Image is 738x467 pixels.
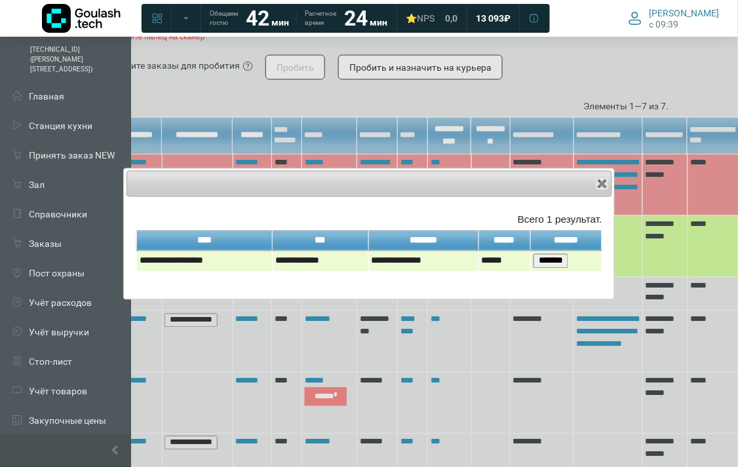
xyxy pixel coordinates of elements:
[370,17,387,28] span: мин
[468,7,518,30] a: 13 093 ₽
[406,12,435,24] div: ⭐
[650,7,720,19] span: [PERSON_NAME]
[596,177,609,191] button: Close
[621,5,728,32] button: [PERSON_NAME] c 09:39
[202,7,395,30] a: Обещаем гостю 42 мин Расчетное время 24 мин
[271,17,289,28] span: мин
[445,12,457,24] span: 0,0
[344,6,368,31] strong: 24
[246,6,269,31] strong: 42
[417,13,435,24] span: NPS
[476,12,504,24] span: 13 093
[650,19,679,29] span: c 09:39
[504,12,511,24] span: ₽
[136,212,602,227] div: Всего 1 результат.
[210,9,238,28] span: Обещаем гостю
[42,4,121,33] img: Логотип компании Goulash.tech
[398,7,465,30] a: ⭐NPS 0,0
[305,9,336,28] span: Расчетное время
